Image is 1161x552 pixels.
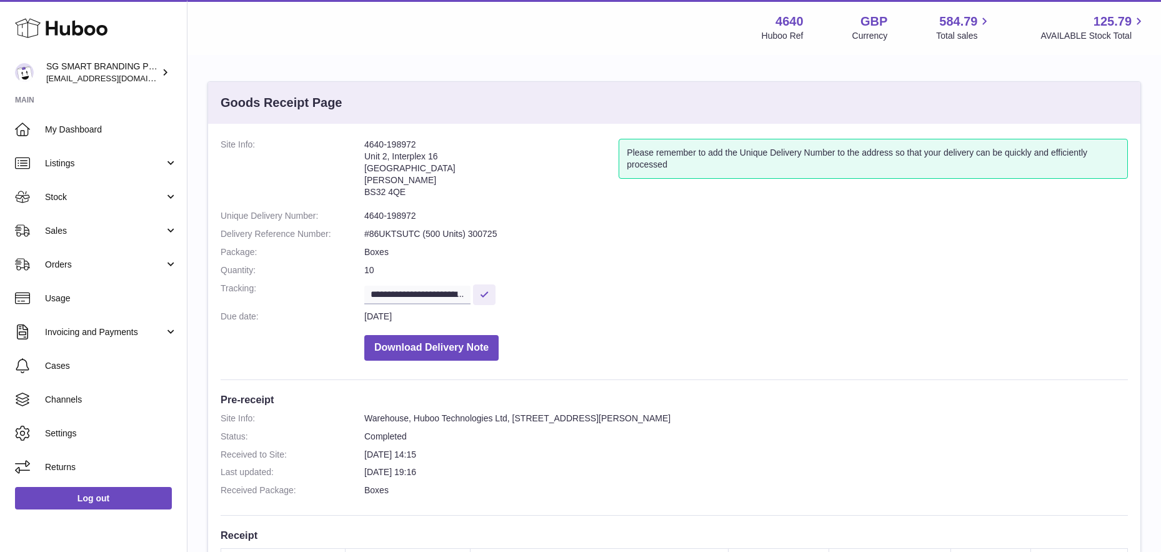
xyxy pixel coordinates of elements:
address: 4640-198972 Unit 2, Interplex 16 [GEOGRAPHIC_DATA] [PERSON_NAME] BS32 4QE [364,139,619,204]
div: Huboo Ref [762,30,804,42]
dt: Site Info: [221,413,364,424]
dt: Unique Delivery Number: [221,210,364,222]
dd: [DATE] 19:16 [364,466,1128,478]
dt: Package: [221,246,364,258]
span: Listings [45,158,164,169]
dd: #86UKTSUTC (500 Units) 300725 [364,228,1128,240]
strong: 4640 [775,13,804,30]
span: My Dashboard [45,124,177,136]
dd: Warehouse, Huboo Technologies Ltd, [STREET_ADDRESS][PERSON_NAME] [364,413,1128,424]
dt: Tracking: [221,283,364,304]
dt: Due date: [221,311,364,323]
dt: Status: [221,431,364,443]
dt: Delivery Reference Number: [221,228,364,240]
dt: Received Package: [221,484,364,496]
span: 584.79 [939,13,977,30]
dd: Boxes [364,484,1128,496]
div: Currency [852,30,888,42]
a: 125.79 AVAILABLE Stock Total [1040,13,1146,42]
span: Returns [45,461,177,473]
dt: Site Info: [221,139,364,204]
strong: GBP [860,13,887,30]
span: Channels [45,394,177,406]
button: Download Delivery Note [364,335,499,361]
span: Stock [45,191,164,203]
span: Sales [45,225,164,237]
dd: [DATE] 14:15 [364,449,1128,461]
img: uktopsmileshipping@gmail.com [15,63,34,82]
dd: [DATE] [364,311,1128,323]
div: Please remember to add the Unique Delivery Number to the address so that your delivery can be qui... [619,139,1128,179]
span: Cases [45,360,177,372]
a: 584.79 Total sales [936,13,992,42]
dt: Last updated: [221,466,364,478]
span: AVAILABLE Stock Total [1040,30,1146,42]
h3: Pre-receipt [221,393,1128,406]
span: Orders [45,259,164,271]
dd: 10 [364,264,1128,276]
h3: Goods Receipt Page [221,94,342,111]
dt: Quantity: [221,264,364,276]
h3: Receipt [221,528,1128,542]
span: Invoicing and Payments [45,326,164,338]
dd: 4640-198972 [364,210,1128,222]
div: SG SMART BRANDING PTE. LTD. [46,61,159,84]
dd: Boxes [364,246,1128,258]
span: Usage [45,293,177,304]
span: Settings [45,428,177,439]
dd: Completed [364,431,1128,443]
span: [EMAIL_ADDRESS][DOMAIN_NAME] [46,73,184,83]
span: Total sales [936,30,992,42]
dt: Received to Site: [221,449,364,461]
span: 125.79 [1094,13,1132,30]
a: Log out [15,487,172,509]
